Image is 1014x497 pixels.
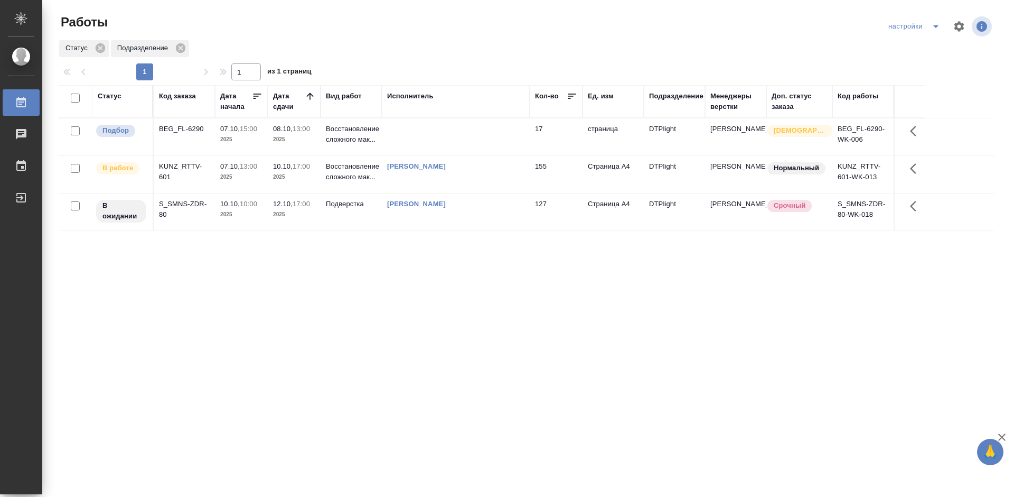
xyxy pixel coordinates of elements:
[832,118,894,155] td: BEG_FL-6290-WK-006
[220,162,240,170] p: 07.10,
[583,156,644,193] td: Страница А4
[273,172,315,182] p: 2025
[240,162,257,170] p: 13:00
[273,162,293,170] p: 10.10,
[583,118,644,155] td: страница
[220,172,262,182] p: 2025
[535,91,559,102] div: Кол-во
[530,118,583,155] td: 17
[838,91,878,102] div: Код работы
[273,125,293,133] p: 08.10,
[267,65,312,80] span: из 1 страниц
[946,14,972,39] span: Настроить таблицу
[326,199,377,209] p: Подверстка
[832,194,894,231] td: S_SMNS-ZDR-80-WK-018
[774,163,819,173] p: Нормальный
[326,161,377,182] p: Восстановление сложного мак...
[326,91,362,102] div: Вид работ
[159,124,210,134] div: BEG_FL-6290
[530,156,583,193] td: 155
[832,156,894,193] td: KUNZ_RTTV-601-WK-013
[159,161,210,182] div: KUNZ_RTTV-601
[102,200,140,222] p: В ожидании
[159,199,210,220] div: S_SMNS-ZDR-80
[293,200,310,208] p: 17:00
[95,161,147,176] div: Исполнитель выполняет работу
[293,125,310,133] p: 13:00
[886,18,946,35] div: split button
[273,91,305,112] div: Дата сдачи
[102,163,133,173] p: В работе
[710,199,761,209] p: [PERSON_NAME]
[273,134,315,145] p: 2025
[220,125,240,133] p: 07.10,
[904,194,929,219] button: Здесь прячутся важные кнопки
[98,91,121,102] div: Статус
[710,124,761,134] p: [PERSON_NAME]
[981,441,999,463] span: 🙏
[326,124,377,145] p: Восстановление сложного мак...
[588,91,614,102] div: Ед. изм
[95,124,147,138] div: Можно подбирать исполнителей
[102,125,129,136] p: Подбор
[220,91,252,112] div: Дата начала
[220,134,262,145] p: 2025
[644,156,705,193] td: DTPlight
[644,194,705,231] td: DTPlight
[220,200,240,208] p: 10.10,
[904,156,929,181] button: Здесь прячутся важные кнопки
[387,91,434,102] div: Исполнитель
[117,43,172,53] p: Подразделение
[644,118,705,155] td: DTPlight
[65,43,91,53] p: Статус
[583,194,644,231] td: Страница А4
[293,162,310,170] p: 17:00
[59,40,109,57] div: Статус
[530,194,583,231] td: 127
[58,14,108,31] span: Работы
[772,91,827,112] div: Доп. статус заказа
[220,209,262,220] p: 2025
[977,439,1003,465] button: 🙏
[159,91,196,102] div: Код заказа
[649,91,703,102] div: Подразделение
[95,199,147,224] div: Исполнитель назначен, приступать к работе пока рано
[273,200,293,208] p: 12.10,
[240,200,257,208] p: 10:00
[904,118,929,144] button: Здесь прячутся важные кнопки
[710,161,761,172] p: [PERSON_NAME]
[710,91,761,112] div: Менеджеры верстки
[387,162,446,170] a: [PERSON_NAME]
[774,125,827,136] p: [DEMOGRAPHIC_DATA]
[273,209,315,220] p: 2025
[240,125,257,133] p: 15:00
[387,200,446,208] a: [PERSON_NAME]
[972,16,994,36] span: Посмотреть информацию
[774,200,805,211] p: Срочный
[111,40,189,57] div: Подразделение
